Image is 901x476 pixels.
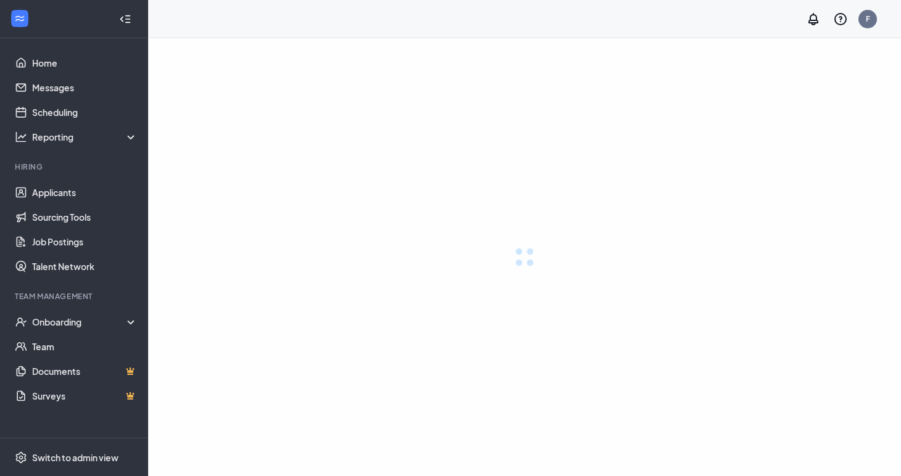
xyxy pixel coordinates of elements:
[806,12,821,27] svg: Notifications
[32,334,138,359] a: Team
[32,229,138,254] a: Job Postings
[119,13,131,25] svg: Collapse
[32,384,138,408] a: SurveysCrown
[32,180,138,205] a: Applicants
[14,12,26,25] svg: WorkstreamLogo
[32,316,138,328] div: Onboarding
[15,316,27,328] svg: UserCheck
[32,451,118,464] div: Switch to admin view
[32,359,138,384] a: DocumentsCrown
[32,131,138,143] div: Reporting
[833,12,848,27] svg: QuestionInfo
[15,451,27,464] svg: Settings
[32,254,138,279] a: Talent Network
[32,100,138,125] a: Scheduling
[32,75,138,100] a: Messages
[32,51,138,75] a: Home
[15,291,135,302] div: Team Management
[866,14,870,24] div: F
[15,162,135,172] div: Hiring
[32,205,138,229] a: Sourcing Tools
[15,131,27,143] svg: Analysis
